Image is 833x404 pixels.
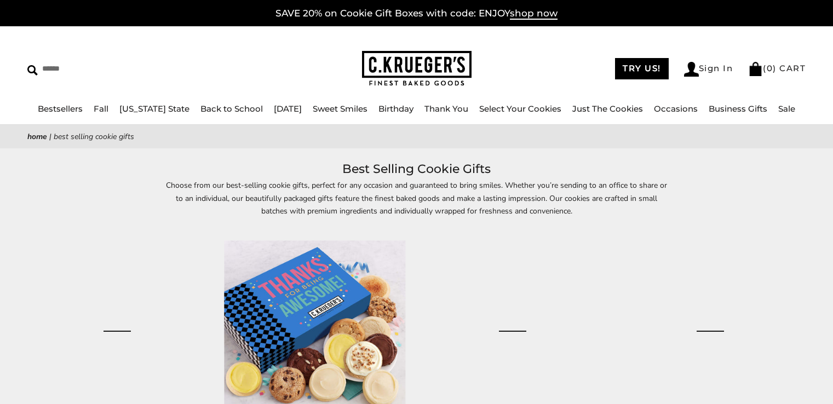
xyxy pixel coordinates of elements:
a: Birthday [378,103,413,114]
a: Bestsellers [38,103,83,114]
a: [US_STATE] State [119,103,189,114]
a: Sweet Smiles [313,103,367,114]
span: shop now [510,8,558,20]
input: Search [27,60,212,77]
a: Back to School [200,103,263,114]
h1: Best Selling Cookie Gifts [44,159,789,179]
span: Best Selling Cookie Gifts [54,131,134,142]
a: Sale [778,103,795,114]
img: Bag [748,62,763,76]
span: | [49,131,51,142]
a: TRY US! [615,58,669,79]
a: SAVE 20% on Cookie Gift Boxes with code: ENJOYshop now [275,8,558,20]
a: Occasions [654,103,698,114]
img: C.KRUEGER'S [362,51,472,86]
a: Business Gifts [709,103,767,114]
a: [DATE] [274,103,302,114]
img: Account [684,62,699,77]
a: Fall [94,103,108,114]
span: 0 [767,63,773,73]
nav: breadcrumbs [27,130,806,143]
a: Sign In [684,62,733,77]
img: Search [27,65,38,76]
a: Just The Cookies [572,103,643,114]
a: Home [27,131,47,142]
a: Select Your Cookies [479,103,561,114]
a: Thank You [424,103,468,114]
a: (0) CART [748,63,806,73]
p: Choose from our best-selling cookie gifts, perfect for any occasion and guaranteed to bring smile... [165,179,669,229]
